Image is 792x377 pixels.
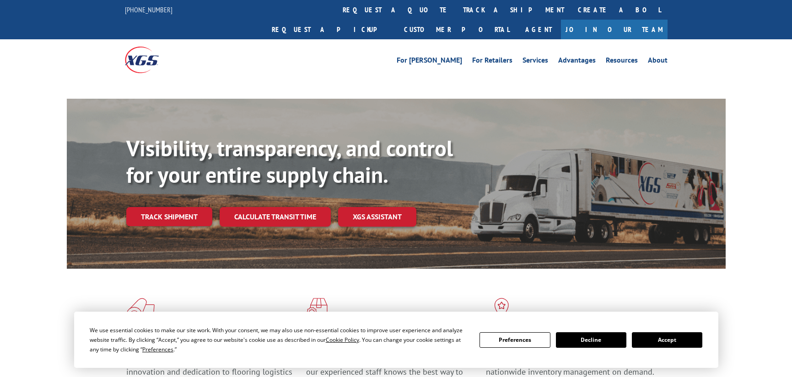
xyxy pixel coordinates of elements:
a: For Retailers [472,57,512,67]
a: Join Our Team [561,20,668,39]
div: Cookie Consent Prompt [74,312,718,368]
img: xgs-icon-total-supply-chain-intelligence-red [126,298,155,322]
a: XGS ASSISTANT [338,207,416,227]
img: xgs-icon-focused-on-flooring-red [306,298,328,322]
img: xgs-icon-flagship-distribution-model-red [486,298,517,322]
a: Services [523,57,548,67]
a: About [648,57,668,67]
button: Decline [556,332,626,348]
b: Visibility, transparency, and control for your entire supply chain. [126,134,453,189]
a: Advantages [558,57,596,67]
a: Agent [516,20,561,39]
a: Calculate transit time [220,207,331,227]
a: Customer Portal [397,20,516,39]
span: Preferences [142,345,173,353]
a: Track shipment [126,207,212,226]
a: For [PERSON_NAME] [397,57,462,67]
div: We use essential cookies to make our site work. With your consent, we may also use non-essential ... [90,325,469,354]
button: Accept [632,332,702,348]
a: Resources [606,57,638,67]
a: Request a pickup [265,20,397,39]
a: [PHONE_NUMBER] [125,5,172,14]
span: Cookie Policy [326,336,359,344]
button: Preferences [480,332,550,348]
